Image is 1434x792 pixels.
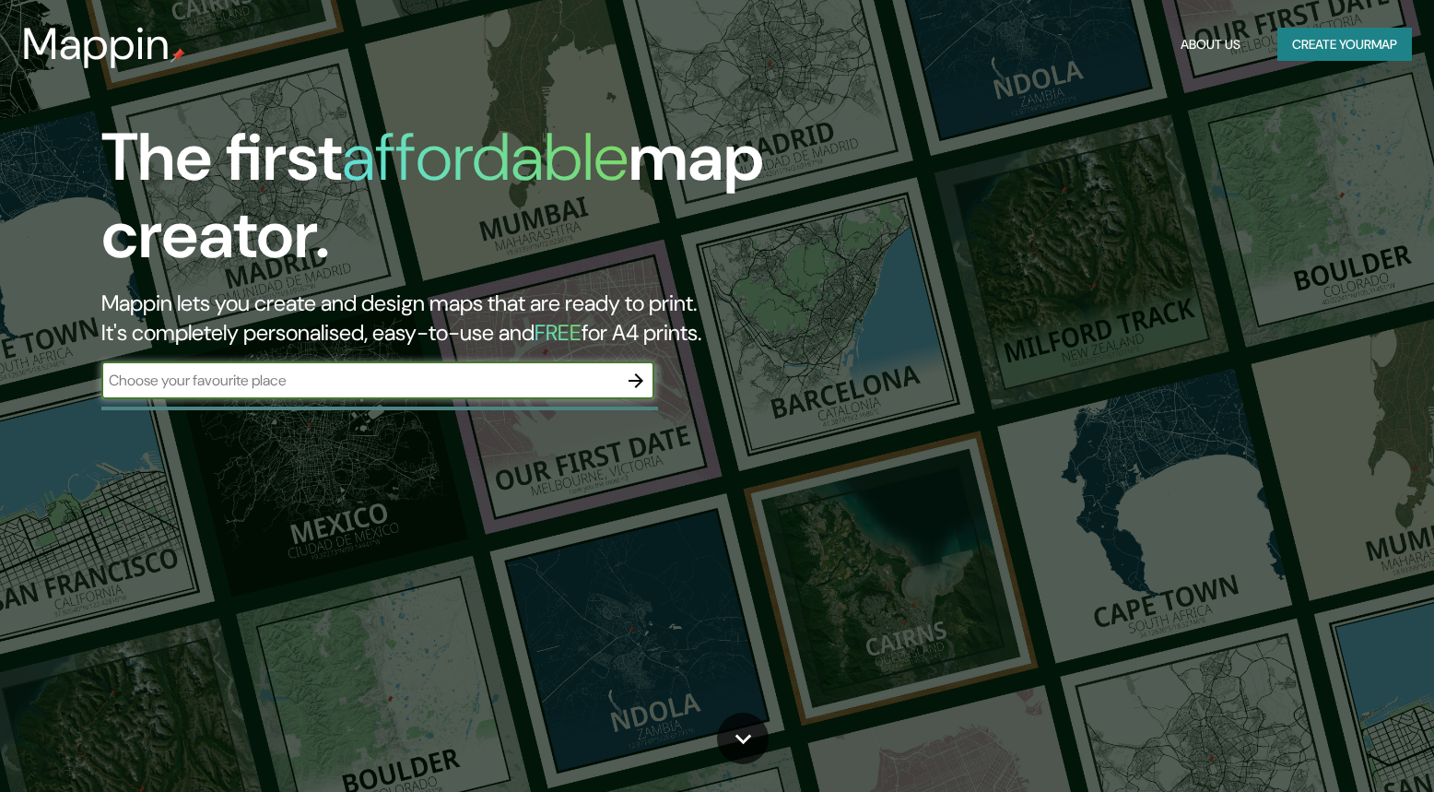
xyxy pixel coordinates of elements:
img: mappin-pin [170,48,185,63]
h2: Mappin lets you create and design maps that are ready to print. It's completely personalised, eas... [101,289,818,348]
h1: The first map creator. [101,119,818,289]
button: About Us [1173,28,1248,62]
button: Create yourmap [1277,28,1412,62]
h5: FREE [535,318,582,347]
input: Choose your favourite place [101,370,617,391]
h1: affordable [342,114,629,200]
h3: Mappin [22,18,170,70]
